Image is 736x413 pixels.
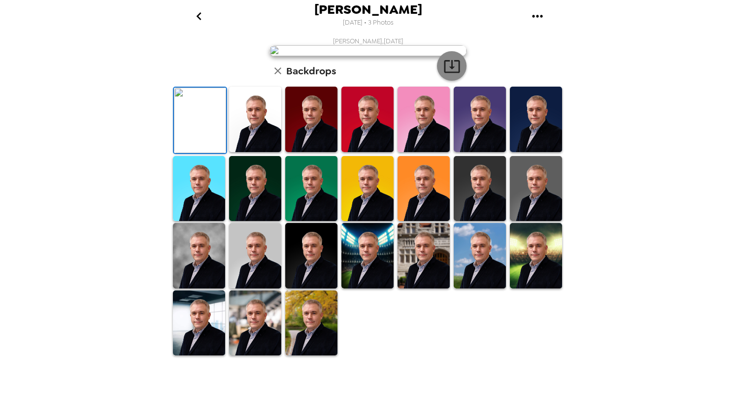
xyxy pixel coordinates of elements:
span: [DATE] • 3 Photos [343,16,394,30]
span: [PERSON_NAME] [314,3,422,16]
img: Original [174,88,226,153]
span: [PERSON_NAME] , [DATE] [333,37,403,45]
h6: Backdrops [286,63,336,79]
img: user [269,45,467,56]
